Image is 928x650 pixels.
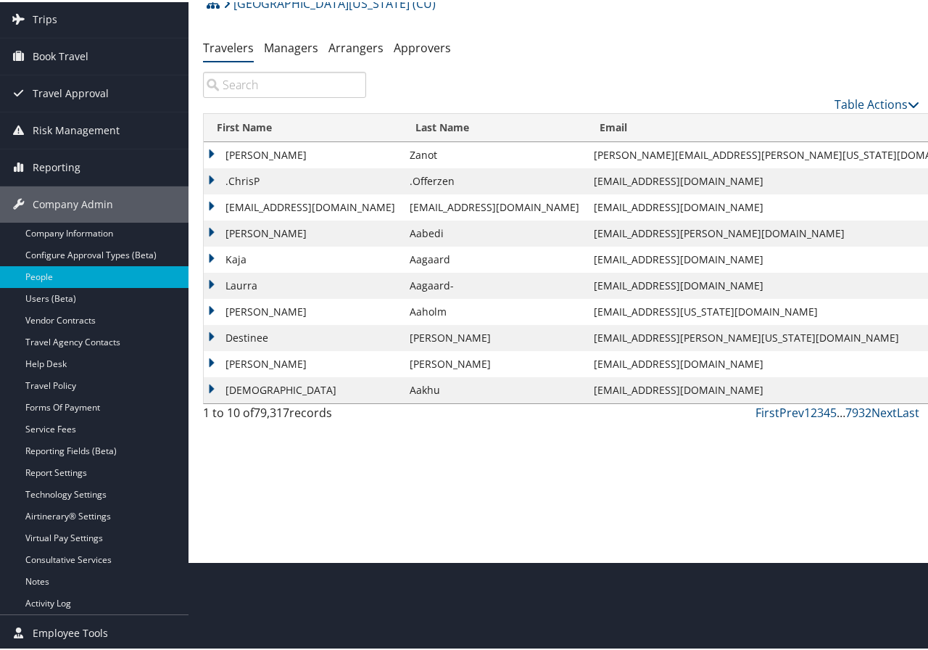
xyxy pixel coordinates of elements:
td: [EMAIL_ADDRESS][DOMAIN_NAME] [402,192,587,218]
a: 4 [824,403,830,419]
a: 1 [804,403,811,419]
span: Book Travel [33,36,88,73]
td: [PERSON_NAME] [204,218,402,244]
td: Zanot [402,140,587,166]
a: Prev [779,403,804,419]
a: 5 [830,403,837,419]
span: 79,317 [254,403,289,419]
span: … [837,403,845,419]
input: Search [203,70,366,96]
a: 2 [811,403,817,419]
td: Kaja [204,244,402,271]
span: Company Admin [33,184,113,221]
a: 7932 [845,403,871,419]
td: [PERSON_NAME] [204,140,402,166]
td: [PERSON_NAME] [402,323,587,349]
td: Aagaard [402,244,587,271]
th: Last Name: activate to sort column descending [402,112,587,140]
td: [DEMOGRAPHIC_DATA] [204,375,402,401]
a: First [755,403,779,419]
span: Risk Management [33,110,120,147]
td: .ChrisP [204,166,402,192]
a: Arrangers [328,38,384,54]
td: Aabedi [402,218,587,244]
span: Reporting [33,147,80,184]
a: Approvers [394,38,451,54]
td: Aagaard- [402,271,587,297]
td: Destinee [204,323,402,349]
div: 1 to 10 of records [203,402,366,427]
span: Employee Tools [33,613,108,649]
td: [EMAIL_ADDRESS][DOMAIN_NAME] [204,192,402,218]
td: Laurra [204,271,402,297]
td: Aakhu [402,375,587,401]
td: [PERSON_NAME] [402,349,587,375]
a: 3 [817,403,824,419]
a: Travelers [203,38,254,54]
td: [PERSON_NAME] [204,349,402,375]
a: Managers [264,38,318,54]
td: .Offerzen [402,166,587,192]
td: [PERSON_NAME] [204,297,402,323]
td: Aaholm [402,297,587,323]
a: Table Actions [834,94,919,110]
th: First Name: activate to sort column ascending [204,112,402,140]
span: Travel Approval [33,73,109,110]
a: Next [871,403,897,419]
a: Last [897,403,919,419]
